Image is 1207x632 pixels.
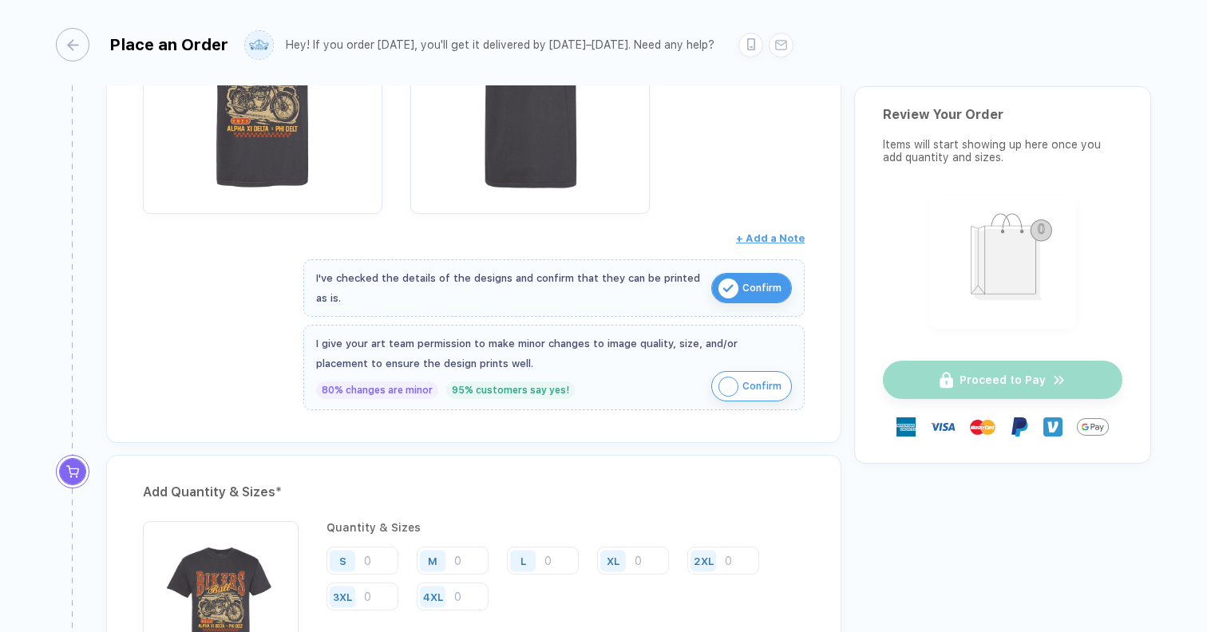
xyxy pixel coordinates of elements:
button: iconConfirm [711,371,792,401]
button: iconConfirm [711,273,792,303]
div: Items will start showing up here once you add quantity and sizes. [883,138,1122,164]
div: Quantity & Sizes [326,521,805,534]
img: icon [718,278,738,298]
span: Confirm [742,275,782,301]
span: + Add a Note [736,232,805,244]
div: 2XL [694,555,714,567]
div: S [339,555,346,567]
div: 3XL [333,591,352,602]
div: M [428,555,437,567]
button: + Add a Note [736,226,805,251]
img: master-card [970,414,995,440]
img: visa [930,414,956,440]
div: Hey! If you order [DATE], you'll get it delivered by [DATE]–[DATE]. Need any help? [286,38,714,52]
div: XL [607,555,619,567]
img: icon [718,377,738,397]
div: 95% customers say yes! [446,381,575,399]
div: Add Quantity & Sizes [143,480,805,505]
img: Venmo [1043,417,1063,436]
div: 80% changes are minor [316,381,438,399]
div: Review Your Order [883,107,1122,122]
div: 4XL [423,591,443,602]
div: I've checked the details of the designs and confirm that they can be printed as is. [316,268,703,308]
img: Paypal [1010,417,1029,436]
span: Confirm [742,373,782,399]
div: I give your art team permission to make minor changes to image quality, size, and/or placement to... [316,334,792,373]
div: Place an Order [109,35,228,54]
img: GPay [1077,411,1109,443]
div: L [520,555,526,567]
img: shopping_bag.png [937,203,1069,318]
img: user profile [245,31,273,59]
img: express [896,417,916,436]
